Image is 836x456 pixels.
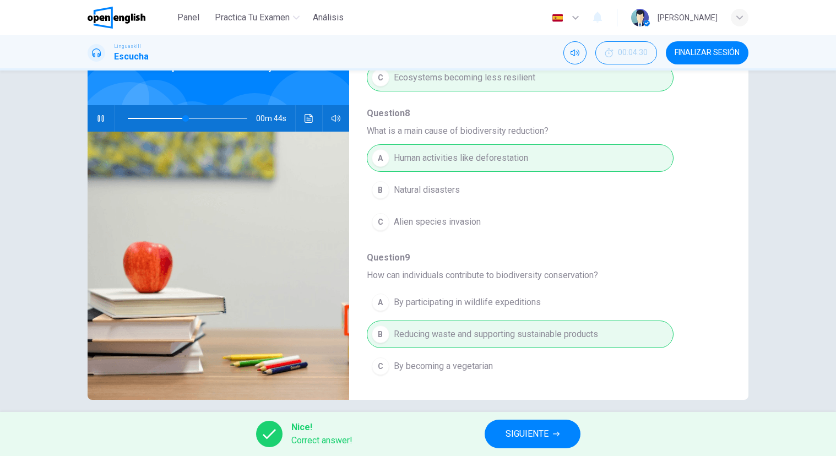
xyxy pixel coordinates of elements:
[291,421,352,434] span: Nice!
[313,11,344,24] span: Análisis
[215,11,290,24] span: Practica tu examen
[367,251,713,264] span: Question 9
[256,105,295,132] span: 00m 44s
[114,50,149,63] h1: Escucha
[177,11,199,24] span: Panel
[666,41,748,64] button: FINALIZAR SESIÓN
[631,9,649,26] img: Profile picture
[88,7,145,29] img: OpenEnglish logo
[595,41,657,64] div: Ocultar
[291,434,352,447] span: Correct answer!
[367,269,713,282] span: How can individuals contribute to biodiversity conservation?
[300,105,318,132] button: Haz clic para ver la transcripción del audio
[506,426,549,442] span: SIGUIENTE
[171,8,206,28] button: Panel
[563,41,587,64] div: Silenciar
[367,107,713,120] span: Question 8
[114,42,141,50] span: Linguaskill
[308,8,348,28] button: Análisis
[88,132,349,400] img: Listen to Dr. Laura Thompson discussing the importance of biodiversity.
[210,8,304,28] button: Practica tu examen
[485,420,580,448] button: SIGUIENTE
[658,11,718,24] div: [PERSON_NAME]
[551,14,564,22] img: es
[618,48,648,57] span: 00:04:30
[675,48,740,57] span: FINALIZAR SESIÓN
[595,41,657,64] button: 00:04:30
[88,7,171,29] a: OpenEnglish logo
[367,124,713,138] span: What is a main cause of biodiversity reduction?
